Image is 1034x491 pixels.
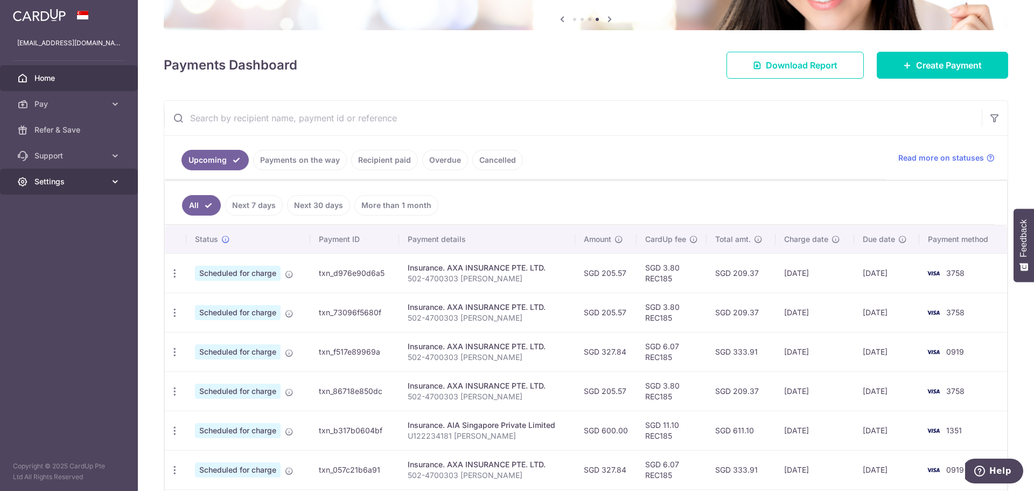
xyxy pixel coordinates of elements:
[898,153,995,163] a: Read more on statuses
[195,305,281,320] span: Scheduled for charge
[707,371,775,411] td: SGD 209.37
[923,385,944,398] img: Bank Card
[637,411,707,450] td: SGD 11.10 REC185
[775,332,854,371] td: [DATE]
[34,176,106,187] span: Settings
[408,302,567,313] div: Insurance. AXA INSURANCE PTE. LTD.
[408,431,567,441] p: U122234181 [PERSON_NAME]
[354,195,438,216] a: More than 1 month
[1014,209,1034,282] button: Feedback - Show survey
[181,150,249,170] a: Upcoming
[472,150,523,170] a: Cancelled
[854,450,920,489] td: [DATE]
[408,381,567,391] div: Insurance. AXA INSURANCE PTE. LTD.
[863,234,895,245] span: Due date
[195,384,281,399] span: Scheduled for charge
[707,253,775,293] td: SGD 209.37
[707,293,775,332] td: SGD 209.37
[422,150,468,170] a: Overdue
[854,371,920,411] td: [DATE]
[34,125,106,135] span: Refer & Save
[399,225,575,253] th: Payment details
[854,253,920,293] td: [DATE]
[766,59,837,72] span: Download Report
[946,347,964,356] span: 0919
[575,253,637,293] td: SGD 205.57
[784,234,828,245] span: Charge date
[923,306,944,319] img: Bank Card
[775,411,854,450] td: [DATE]
[195,266,281,281] span: Scheduled for charge
[1019,219,1029,257] span: Feedback
[34,73,106,84] span: Home
[923,345,944,358] img: Bank Card
[637,371,707,411] td: SGD 3.80 REC185
[946,465,964,474] span: 0919
[575,450,637,489] td: SGD 327.84
[854,332,920,371] td: [DATE]
[195,423,281,438] span: Scheduled for charge
[923,267,944,280] img: Bank Card
[923,424,944,437] img: Bank Card
[775,293,854,332] td: [DATE]
[715,234,751,245] span: Total amt.
[946,386,965,396] span: 3758
[225,195,283,216] a: Next 7 days
[351,150,418,170] a: Recipient paid
[645,234,686,245] span: CardUp fee
[287,195,350,216] a: Next 30 days
[575,371,637,411] td: SGD 205.57
[775,371,854,411] td: [DATE]
[310,293,399,332] td: txn_73096f5680f
[34,99,106,109] span: Pay
[854,411,920,450] td: [DATE]
[575,293,637,332] td: SGD 205.57
[182,195,221,216] a: All
[408,352,567,363] p: 502-4700303 [PERSON_NAME]
[408,391,567,402] p: 502-4700303 [PERSON_NAME]
[877,52,1008,79] a: Create Payment
[310,332,399,371] td: txn_f517e89969a
[775,450,854,489] td: [DATE]
[946,268,965,278] span: 3758
[637,332,707,371] td: SGD 6.07 REC185
[637,450,707,489] td: SGD 6.07 REC185
[195,344,281,359] span: Scheduled for charge
[637,293,707,332] td: SGD 3.80 REC185
[584,234,611,245] span: Amount
[253,150,347,170] a: Payments on the way
[13,9,66,22] img: CardUp
[408,459,567,470] div: Insurance. AXA INSURANCE PTE. LTD.
[310,371,399,411] td: txn_86718e850dc
[408,313,567,323] p: 502-4700303 [PERSON_NAME]
[310,225,399,253] th: Payment ID
[310,411,399,450] td: txn_b317b0604bf
[854,293,920,332] td: [DATE]
[408,420,567,431] div: Insurance. AIA Singapore Private Limited
[408,273,567,284] p: 502-4700303 [PERSON_NAME]
[34,150,106,161] span: Support
[775,253,854,293] td: [DATE]
[919,225,1007,253] th: Payment method
[164,56,297,75] h4: Payments Dashboard
[898,153,984,163] span: Read more on statuses
[575,332,637,371] td: SGD 327.84
[707,450,775,489] td: SGD 333.91
[707,332,775,371] td: SGD 333.91
[195,234,218,245] span: Status
[637,253,707,293] td: SGD 3.80 REC185
[164,101,982,135] input: Search by recipient name, payment id or reference
[575,411,637,450] td: SGD 600.00
[195,462,281,478] span: Scheduled for charge
[17,38,121,49] p: [EMAIL_ADDRESS][DOMAIN_NAME]
[916,59,982,72] span: Create Payment
[946,308,965,317] span: 3758
[310,450,399,489] td: txn_057c21b6a91
[965,459,1023,486] iframe: Opens a widget where you can find more information
[726,52,864,79] a: Download Report
[707,411,775,450] td: SGD 611.10
[310,253,399,293] td: txn_d976e90d6a5
[923,464,944,476] img: Bank Card
[946,426,962,435] span: 1351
